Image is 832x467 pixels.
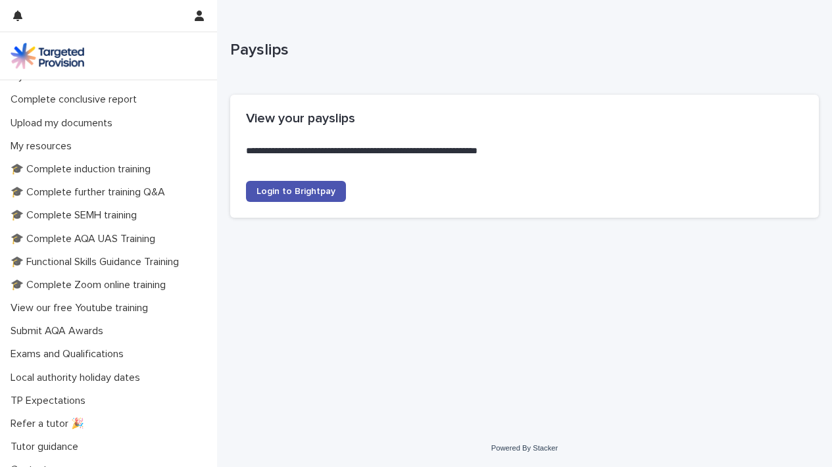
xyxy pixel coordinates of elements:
[5,117,123,130] p: Upload my documents
[5,395,96,407] p: TP Expectations
[5,441,89,453] p: Tutor guidance
[5,348,134,360] p: Exams and Qualifications
[5,279,176,291] p: 🎓 Complete Zoom online training
[5,163,161,176] p: 🎓 Complete induction training
[5,256,189,268] p: 🎓 Functional Skills Guidance Training
[5,140,82,153] p: My resources
[5,186,176,199] p: 🎓 Complete further training Q&A
[5,209,147,222] p: 🎓 Complete SEMH training
[11,43,84,69] img: M5nRWzHhSzIhMunXDL62
[257,187,335,196] span: Login to Brightpay
[230,41,814,60] p: Payslips
[5,325,114,337] p: Submit AQA Awards
[5,93,147,106] p: Complete conclusive report
[5,372,151,384] p: Local authority holiday dates
[5,418,95,430] p: Refer a tutor 🎉
[246,181,346,202] a: Login to Brightpay
[491,444,558,452] a: Powered By Stacker
[5,302,159,314] p: View our free Youtube training
[246,111,803,126] h2: View your payslips
[5,233,166,245] p: 🎓 Complete AQA UAS Training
